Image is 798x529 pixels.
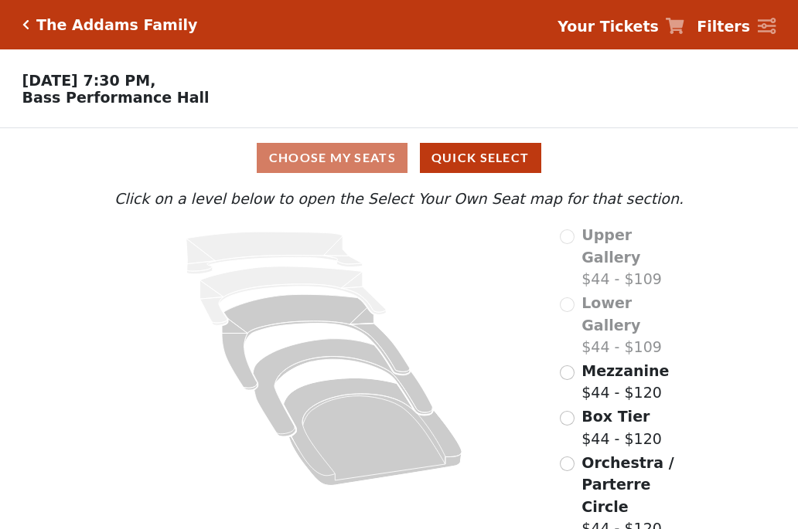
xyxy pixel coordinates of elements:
strong: Your Tickets [558,18,659,35]
span: Orchestra / Parterre Circle [581,454,674,515]
span: Mezzanine [581,362,669,379]
span: Box Tier [581,408,650,425]
label: $44 - $120 [581,405,662,449]
a: Your Tickets [558,15,684,38]
label: $44 - $120 [581,360,669,404]
h5: The Addams Family [36,16,197,34]
path: Upper Gallery - Seats Available: 0 [186,232,363,274]
path: Orchestra / Parterre Circle - Seats Available: 230 [284,378,462,486]
button: Quick Select [420,143,541,173]
a: Filters [697,15,776,38]
span: Lower Gallery [581,294,640,334]
strong: Filters [697,18,750,35]
label: $44 - $109 [581,224,687,290]
path: Lower Gallery - Seats Available: 0 [200,266,387,325]
a: Click here to go back to filters [22,19,29,30]
label: $44 - $109 [581,292,687,358]
p: Click on a level below to open the Select Your Own Seat map for that section. [111,188,687,210]
span: Upper Gallery [581,226,640,266]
